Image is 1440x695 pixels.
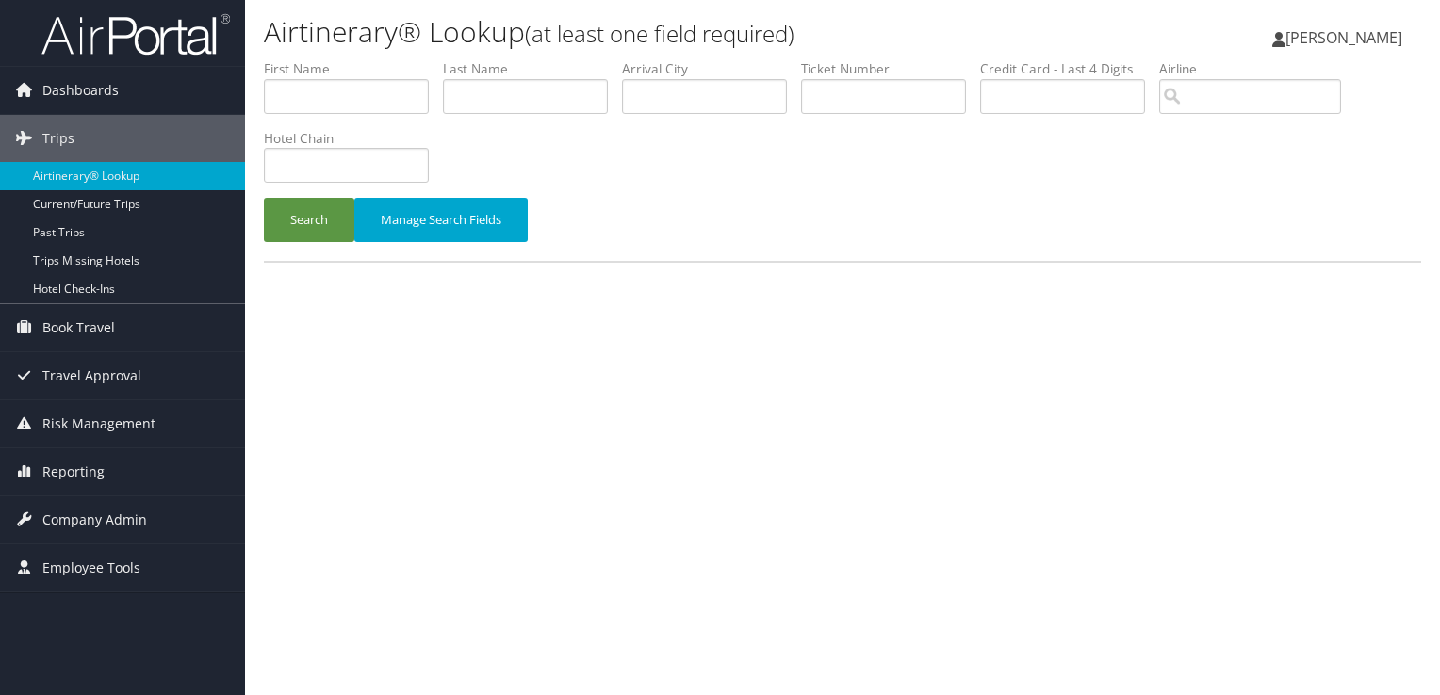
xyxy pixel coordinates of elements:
[41,12,230,57] img: airportal-logo.png
[42,67,119,114] span: Dashboards
[264,12,1036,52] h1: Airtinerary® Lookup
[801,59,980,78] label: Ticket Number
[525,18,794,49] small: (at least one field required)
[42,304,115,351] span: Book Travel
[42,544,140,591] span: Employee Tools
[1159,59,1355,78] label: Airline
[264,129,443,148] label: Hotel Chain
[42,115,74,162] span: Trips
[354,198,528,242] button: Manage Search Fields
[1285,27,1402,48] span: [PERSON_NAME]
[264,59,443,78] label: First Name
[980,59,1159,78] label: Credit Card - Last 4 Digits
[1272,9,1421,66] a: [PERSON_NAME]
[42,400,155,447] span: Risk Management
[264,198,354,242] button: Search
[42,352,141,399] span: Travel Approval
[42,448,105,495] span: Reporting
[622,59,801,78] label: Arrival City
[443,59,622,78] label: Last Name
[42,496,147,543] span: Company Admin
